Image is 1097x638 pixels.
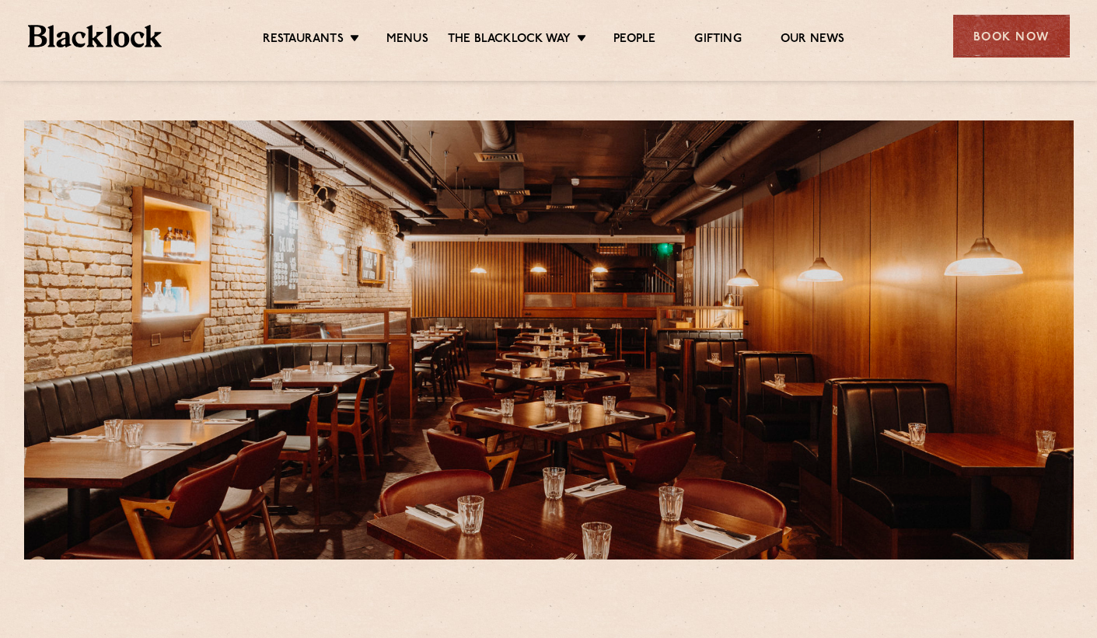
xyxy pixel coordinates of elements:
[28,25,162,47] img: BL_Textured_Logo-footer-cropped.svg
[781,32,845,49] a: Our News
[263,32,344,49] a: Restaurants
[448,32,571,49] a: The Blacklock Way
[953,15,1070,58] div: Book Now
[613,32,655,49] a: People
[694,32,741,49] a: Gifting
[386,32,428,49] a: Menus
